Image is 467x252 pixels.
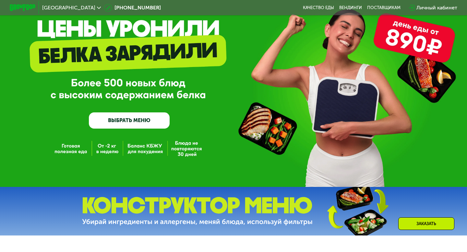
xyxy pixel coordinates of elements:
[398,217,454,230] div: Заказать
[416,4,457,12] div: Личный кабинет
[89,112,170,129] a: ВЫБРАТЬ МЕНЮ
[367,5,401,10] div: поставщикам
[104,4,161,12] a: [PHONE_NUMBER]
[303,5,334,10] a: Качество еды
[339,5,362,10] a: Вендинги
[42,5,95,10] span: [GEOGRAPHIC_DATA]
